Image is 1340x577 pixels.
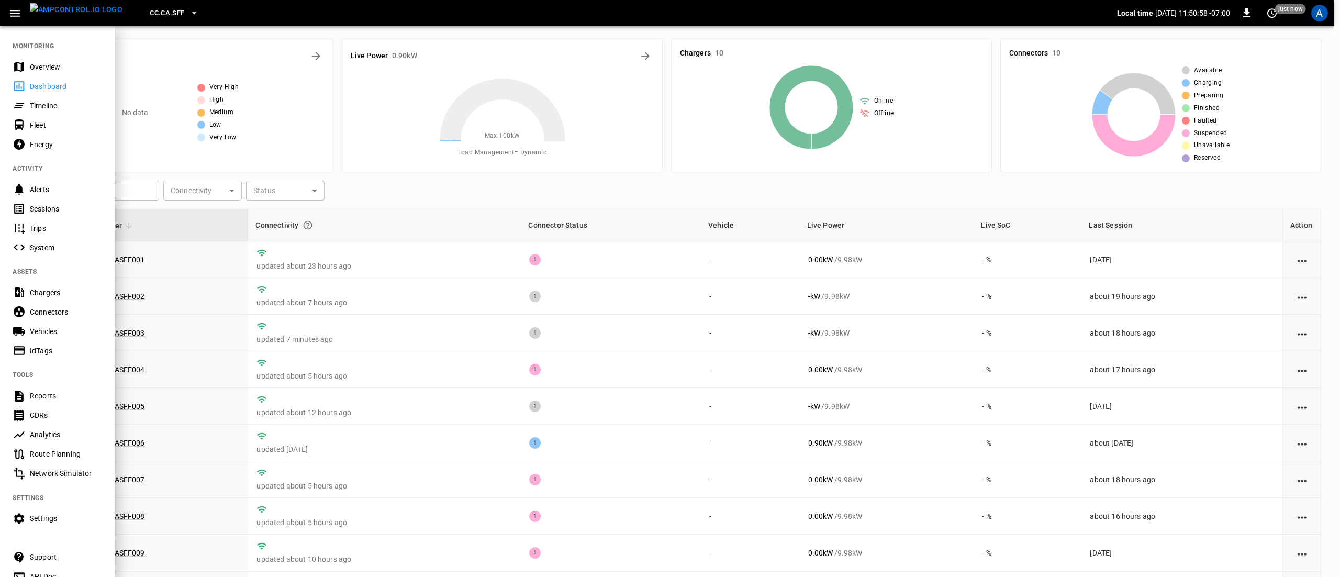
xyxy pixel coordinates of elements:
[30,62,103,72] div: Overview
[30,242,103,253] div: System
[30,391,103,401] div: Reports
[30,552,103,562] div: Support
[30,326,103,337] div: Vehicles
[30,287,103,298] div: Chargers
[30,81,103,92] div: Dashboard
[30,204,103,214] div: Sessions
[30,101,103,111] div: Timeline
[30,513,103,524] div: Settings
[1117,8,1153,18] p: Local time
[30,449,103,459] div: Route Planning
[1275,4,1306,14] span: just now
[30,139,103,150] div: Energy
[30,184,103,195] div: Alerts
[30,223,103,234] div: Trips
[1311,5,1328,21] div: profile-icon
[1155,8,1230,18] p: [DATE] 11:50:58 -07:00
[30,410,103,420] div: CDRs
[30,468,103,479] div: Network Simulator
[30,307,103,317] div: Connectors
[30,3,122,16] img: ampcontrol.io logo
[30,346,103,356] div: IdTags
[150,7,184,19] span: CC.CA.SFF
[1264,5,1280,21] button: set refresh interval
[30,120,103,130] div: Fleet
[30,429,103,440] div: Analytics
